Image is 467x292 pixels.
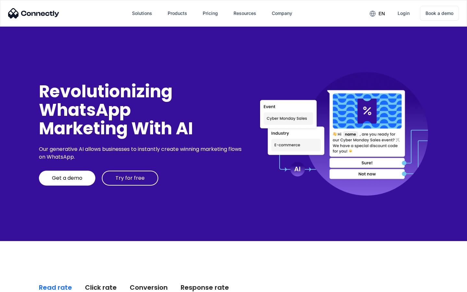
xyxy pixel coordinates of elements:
div: Get a demo [52,175,82,181]
div: Solutions [132,9,152,18]
div: Response rate [181,283,229,292]
div: Pricing [203,9,218,18]
div: Login [398,9,410,18]
div: Our generative AI allows businesses to instantly create winning marketing flows on WhatsApp. [39,145,244,161]
a: Get a demo [39,171,95,186]
div: Resources [233,9,256,18]
a: Login [392,6,415,21]
div: Click rate [85,283,117,292]
div: Try for free [115,175,145,181]
a: Book a demo [420,6,459,21]
div: Company [272,9,292,18]
div: Conversion [130,283,168,292]
img: Connectly Logo [8,8,59,18]
a: Try for free [102,171,158,186]
div: Revolutionizing WhatsApp Marketing With AI [39,82,244,138]
div: Products [168,9,187,18]
div: Read rate [39,283,72,292]
div: en [378,9,385,18]
a: Pricing [198,6,223,21]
